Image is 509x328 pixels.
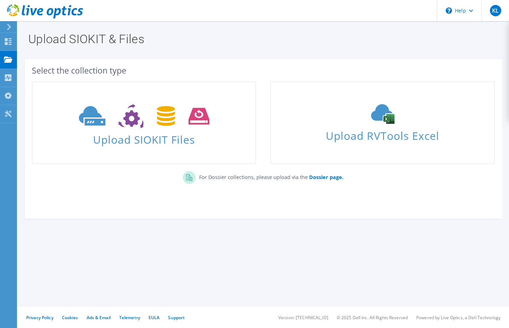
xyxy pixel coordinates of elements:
[28,33,495,45] h1: Upload SIOKIT & Files
[33,130,255,145] span: Upload SIOKIT Files
[416,315,501,321] li: Powered by Live Optics, a Dell Technology
[149,315,160,321] a: EULA
[196,171,343,181] p: For Dossier collections, please upload via the
[278,315,328,321] li: Version: [TECHNICAL_ID]
[87,315,111,321] a: Ads & Email
[337,315,408,321] li: © 2025 Dell Inc. All Rights Reserved
[308,174,343,180] a: Dossier page.
[168,315,185,321] a: Support
[490,5,501,16] span: KL
[62,315,78,321] a: Cookies
[271,126,494,142] span: Upload RVTools Excel
[32,81,256,164] a: Upload SIOKIT Files
[26,315,53,321] a: Privacy Policy
[32,67,495,74] div: Select the collection type
[270,81,494,164] a: Upload RVTools Excel
[309,174,343,180] b: Dossier page.
[446,7,452,14] svg: \n
[119,315,140,321] a: Telemetry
